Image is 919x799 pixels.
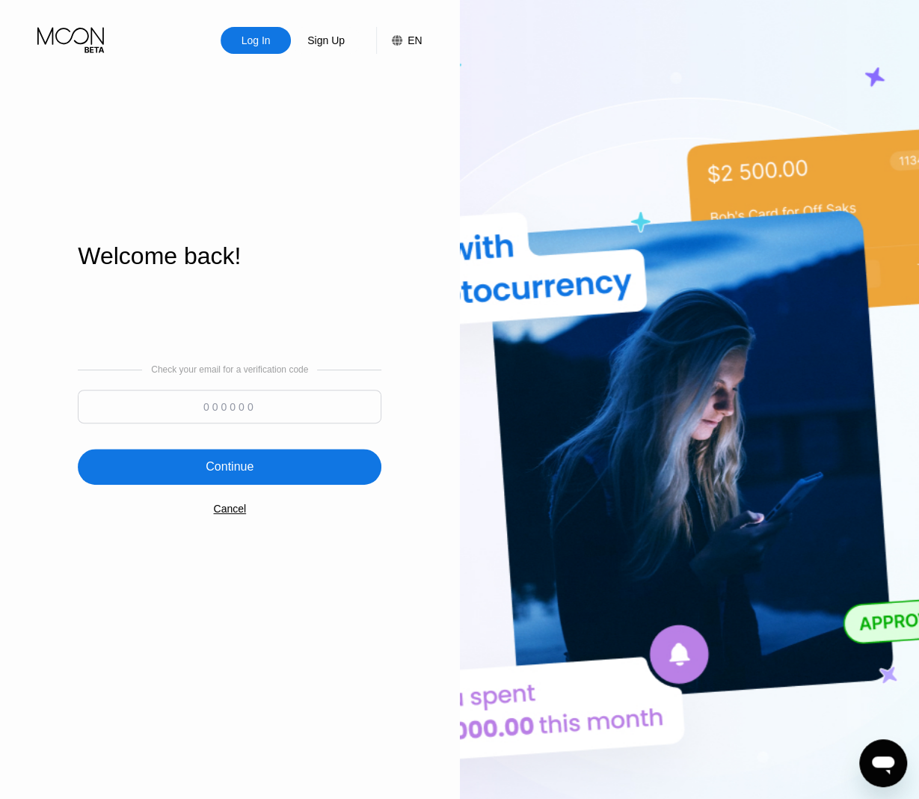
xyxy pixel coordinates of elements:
[78,449,381,485] div: Continue
[78,390,381,423] input: 000000
[240,33,272,48] div: Log In
[151,364,308,375] div: Check your email for a verification code
[221,27,291,54] div: Log In
[206,459,253,474] div: Continue
[291,27,361,54] div: Sign Up
[408,34,422,46] div: EN
[859,739,907,787] iframe: Bouton de lancement de la fenêtre de messagerie
[213,503,246,515] div: Cancel
[78,242,381,270] div: Welcome back!
[376,27,422,54] div: EN
[306,33,346,48] div: Sign Up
